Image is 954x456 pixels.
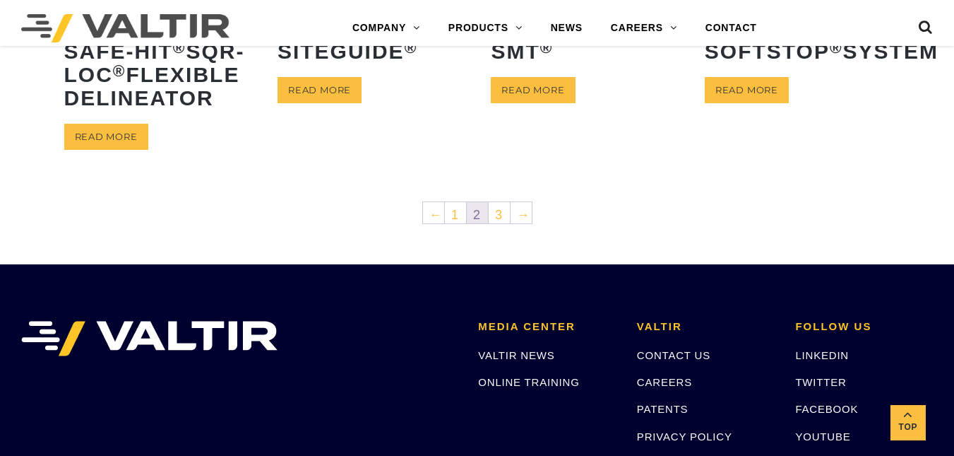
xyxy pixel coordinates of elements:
a: NEWS [537,14,597,42]
span: Top [890,419,926,435]
a: Read more about “SoftStop® System” [705,77,789,103]
a: CAREERS [637,376,692,388]
a: 3 [489,202,510,223]
h2: Safe-Hit SQR-LOC Flexible Delineator [64,29,246,120]
a: ONLINE TRAINING [478,376,579,388]
a: Top [890,405,926,440]
a: COMPANY [338,14,434,42]
sup: ® [830,39,843,57]
a: PRIVACY POLICY [637,431,732,443]
a: YOUTUBE [795,431,850,443]
a: PRODUCTS [434,14,537,42]
a: CONTACT [691,14,771,42]
a: VALTIR NEWS [478,349,554,361]
a: 1 [445,202,466,223]
h2: VALTIR [637,321,775,333]
nav: Product Pagination [64,201,890,229]
h2: FOLLOW US [795,321,933,333]
sup: ® [540,39,554,57]
sup: ® [405,39,418,57]
h2: SiteGuide [278,29,460,74]
a: ← [423,202,444,223]
a: → [511,202,532,223]
a: Read more about “SMT®” [491,77,575,103]
h2: SMT [491,29,673,74]
a: CONTACT US [637,349,710,361]
a: Read more about “SiteGuide®” [278,77,362,103]
h2: MEDIA CENTER [478,321,616,333]
img: VALTIR [21,321,278,356]
a: LINKEDIN [795,349,849,361]
img: Valtir [21,14,229,42]
sup: ® [173,39,186,57]
a: CAREERS [597,14,691,42]
a: FACEBOOK [795,403,858,415]
span: 2 [467,202,488,223]
h2: SoftStop System [705,29,887,74]
a: Read more about “Safe-Hit® SQR-LOC® Flexible Delineator” [64,124,148,150]
sup: ® [113,62,126,80]
a: PATENTS [637,403,688,415]
a: TWITTER [795,376,846,388]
